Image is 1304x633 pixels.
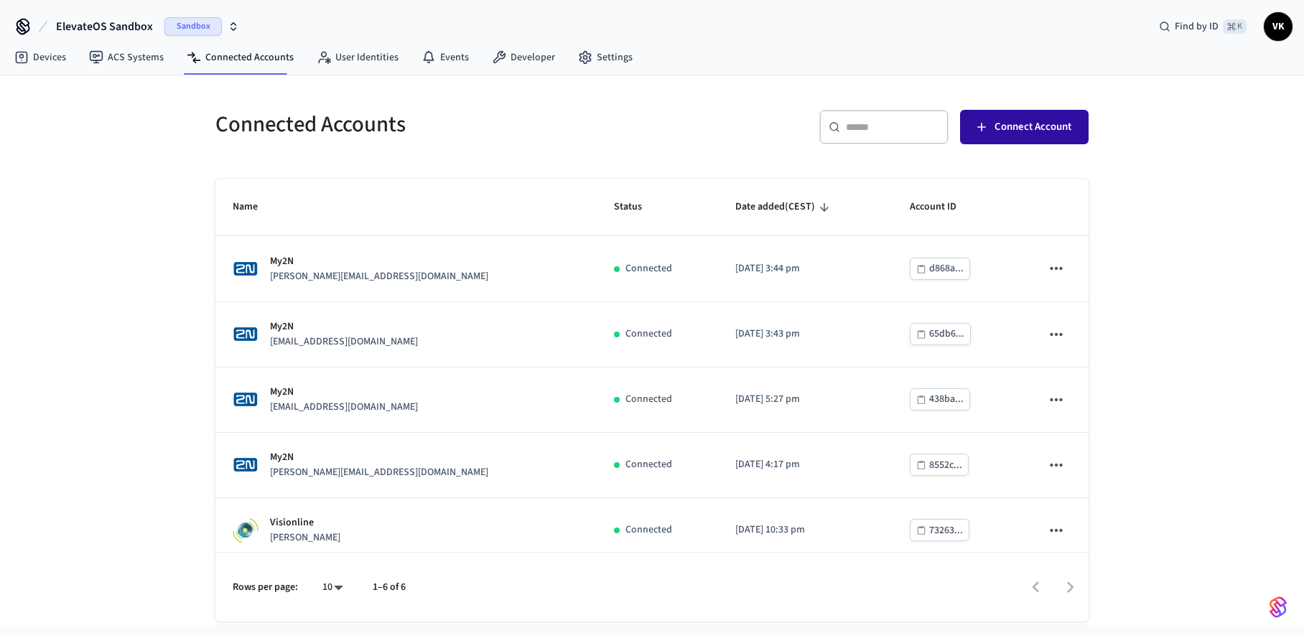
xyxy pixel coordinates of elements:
span: ElevateOS Sandbox [56,18,153,35]
button: Connect Account [960,110,1089,144]
div: 10 [315,577,350,598]
img: 2N Logo, Square [233,256,259,281]
p: Visionline [270,515,340,530]
button: 8552c... [910,454,969,476]
span: Account ID [910,196,975,218]
span: Find by ID [1175,19,1219,34]
img: SeamLogoGradient.69752ec5.svg [1270,596,1287,619]
span: Connect Account [995,118,1071,136]
p: Connected [625,522,672,538]
img: 2N Logo, Square [233,387,259,412]
p: My2N [270,254,488,269]
p: My2N [270,385,418,400]
div: 8552c... [929,456,962,474]
div: Find by ID⌘ K [1147,14,1258,39]
span: Date added(CEST) [735,196,834,218]
p: Connected [625,392,672,407]
a: User Identities [305,44,410,70]
img: Visionline [233,517,259,543]
div: d868a... [929,260,964,278]
h5: Connected Accounts [215,110,643,139]
a: Settings [567,44,644,70]
span: Status [614,196,661,218]
a: Events [410,44,480,70]
p: My2N [270,450,488,465]
p: [DATE] 4:17 pm [735,457,875,472]
img: 2N Logo, Square [233,322,259,347]
img: 2N Logo, Square [233,452,259,477]
button: d868a... [910,258,970,280]
p: Connected [625,261,672,276]
div: 438ba... [929,390,964,408]
button: VK [1264,12,1293,41]
div: 65db6... [929,325,964,343]
p: 1–6 of 6 [373,580,406,595]
span: Name [233,196,276,218]
p: [DATE] 3:44 pm [735,261,875,276]
a: Developer [480,44,567,70]
p: [DATE] 5:27 pm [735,392,875,407]
p: [PERSON_NAME][EMAIL_ADDRESS][DOMAIN_NAME] [270,465,488,480]
a: Connected Accounts [175,44,305,70]
p: Rows per page: [233,580,298,595]
p: [PERSON_NAME] [270,530,340,545]
p: My2N [270,319,418,334]
button: 65db6... [910,323,971,345]
p: [DATE] 10:33 pm [735,522,875,538]
p: Connected [625,457,672,472]
p: [PERSON_NAME][EMAIL_ADDRESS][DOMAIN_NAME] [270,269,488,284]
span: VK [1265,14,1291,39]
p: [EMAIL_ADDRESS][DOMAIN_NAME] [270,334,418,350]
a: ACS Systems [78,44,175,70]
button: 73263... [910,519,969,541]
span: Sandbox [164,17,222,36]
p: [DATE] 3:43 pm [735,327,875,342]
table: sticky table [215,179,1089,629]
a: Devices [3,44,78,70]
span: ⌘ K [1223,19,1247,34]
p: Connected [625,327,672,342]
button: 438ba... [910,388,970,411]
div: 73263... [929,522,963,540]
p: [EMAIL_ADDRESS][DOMAIN_NAME] [270,400,418,415]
